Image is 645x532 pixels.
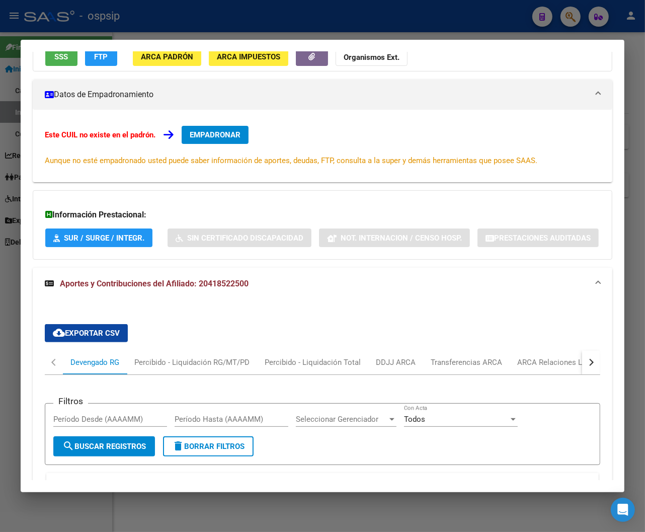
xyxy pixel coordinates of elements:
[206,480,241,488] span: Acta Fisca.
[524,473,575,517] datatable-header-cell: DJ Aporte Total
[45,89,588,101] mat-panel-title: Datos de Empadronamiento
[172,440,184,452] mat-icon: delete
[33,110,612,182] div: Datos de Empadronamiento
[95,52,108,61] span: FTP
[33,268,612,300] mat-expansion-panel-header: Aportes y Contribuciones del Afiliado: 20418522500
[91,480,106,488] span: CUIT
[53,327,65,339] mat-icon: cloud_download
[611,498,635,522] div: Open Intercom Messenger
[363,473,414,517] datatable-header-cell: DJ Total
[367,480,394,488] span: DJ Total
[313,473,363,517] datatable-header-cell: Dif DDJJ y Trf.
[528,480,560,499] span: DJ Aporte Total
[142,473,192,517] datatable-header-cell: Deuda
[341,234,462,243] span: Not. Internacion / Censo Hosp.
[431,357,502,368] div: Transferencias ARCA
[317,480,350,499] span: Dif DDJJ y Trf.
[168,229,311,247] button: Sin Certificado Discapacidad
[163,436,254,457] button: Borrar Filtros
[262,480,306,499] span: Deuda Bruta x ARCA
[575,473,625,517] datatable-header-cell: Transferido Aporte
[60,279,249,288] span: Aportes y Contribuciones del Afiliado: 20418522500
[404,415,425,424] span: Todos
[45,209,600,221] h3: Información Prestacional:
[477,229,599,247] button: Prestaciones Auditadas
[46,473,87,517] datatable-header-cell: Período
[45,47,77,66] button: SSS
[474,473,524,517] datatable-header-cell: Deuda Aporte
[172,442,245,451] span: Borrar Filtros
[464,473,474,517] datatable-header-cell: |
[209,47,288,66] button: ARCA Impuestos
[70,357,119,368] div: Devengado RG
[55,52,68,61] span: SSS
[53,396,88,407] h3: Filtros
[319,229,470,247] button: Not. Internacion / Censo Hosp.
[45,229,152,247] button: SUR / SURGE / INTEGR.
[62,440,74,452] mat-icon: search
[53,436,155,457] button: Buscar Registros
[45,130,155,139] strong: Este CUIL no existe en el padrón.
[517,357,611,368] div: ARCA Relaciones Laborales
[190,130,240,139] span: EMPADRONAR
[87,473,142,517] datatable-header-cell: CUIT
[258,473,313,517] datatable-header-cell: Deuda Bruta x ARCA
[494,234,591,243] span: Prestaciones Auditadas
[50,480,75,488] span: Período
[196,480,198,488] span: |
[248,473,258,517] datatable-header-cell: |
[336,47,408,66] button: Organismos Ext.
[579,480,616,499] span: Transferido Aporte
[202,473,248,517] datatable-header-cell: Acta Fisca.
[62,442,146,451] span: Buscar Registros
[296,415,387,424] span: Seleccionar Gerenciador
[146,480,167,488] span: Deuda
[133,47,201,66] button: ARCA Padrón
[33,80,612,110] mat-expansion-panel-header: Datos de Empadronamiento
[252,480,254,488] span: |
[182,126,249,144] button: EMPADRONAR
[85,47,117,66] button: FTP
[141,52,193,61] span: ARCA Padrón
[478,480,500,499] span: Deuda Aporte
[376,357,416,368] div: DDJJ ARCA
[414,473,464,517] datatable-header-cell: Tot. Trf. Bruto
[418,480,486,499] span: Tot. Trf. [GEOGRAPHIC_DATA]
[468,480,470,488] span: |
[53,329,120,338] span: Exportar CSV
[134,357,250,368] div: Percibido - Liquidación RG/MT/PD
[217,52,280,61] span: ARCA Impuestos
[45,324,128,342] button: Exportar CSV
[64,234,144,243] span: SUR / SURGE / INTEGR.
[265,357,361,368] div: Percibido - Liquidación Total
[192,473,202,517] datatable-header-cell: |
[45,156,537,165] span: Aunque no esté empadronado usted puede saber información de aportes, deudas, FTP, consulta a la s...
[344,53,399,62] strong: Organismos Ext.
[187,234,303,243] span: Sin Certificado Discapacidad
